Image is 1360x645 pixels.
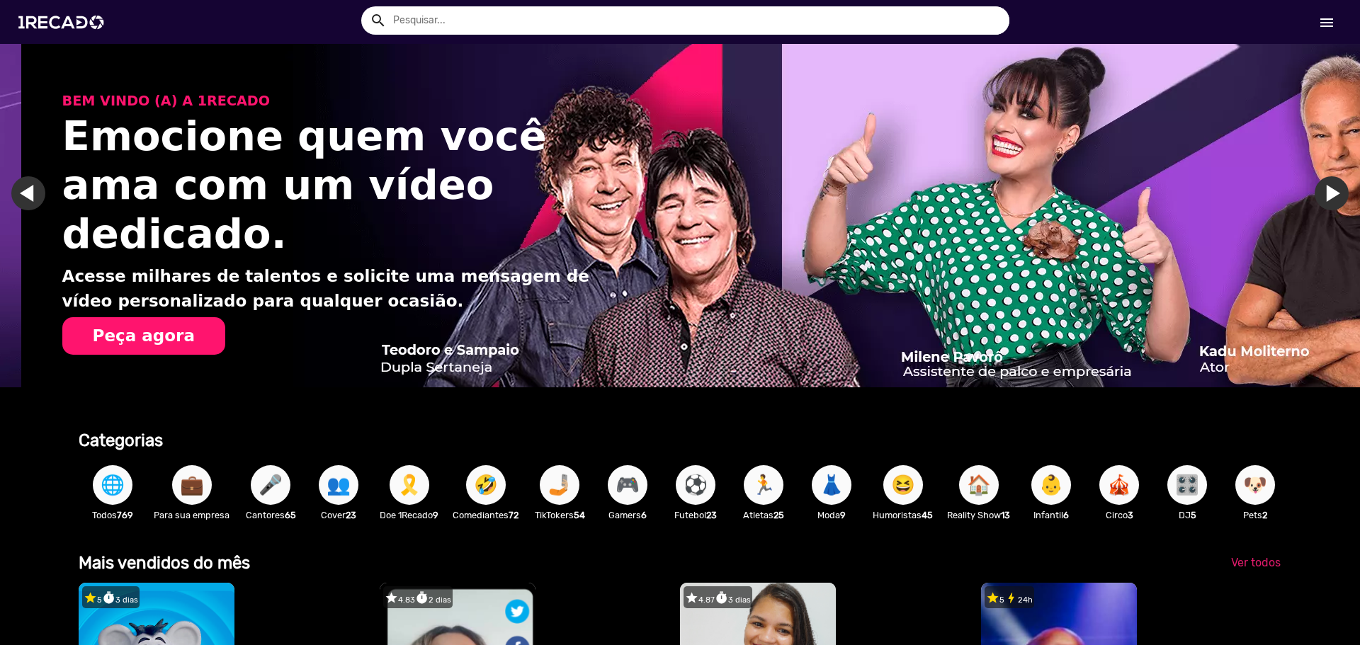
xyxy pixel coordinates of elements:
[251,465,290,505] button: 🎤
[244,508,297,522] p: Cantores
[101,465,125,505] span: 🌐
[1092,508,1146,522] p: Circo
[453,508,518,522] p: Comediantes
[922,510,933,520] b: 45
[608,465,647,505] button: 🎮
[601,508,654,522] p: Gamers
[1107,465,1131,505] span: 🎪
[744,465,783,505] button: 🏃
[967,465,991,505] span: 🏠
[365,7,390,32] button: Example home icon
[62,112,606,258] h1: Emocione quem você ama com um vídeo dedicado.
[737,508,790,522] p: Atletas
[1228,508,1282,522] p: Pets
[346,510,356,520] b: 23
[947,508,1010,522] p: Reality Show
[706,510,717,520] b: 23
[474,465,498,505] span: 🤣
[397,465,421,505] span: 🎗️
[79,430,163,450] b: Categorias
[669,508,722,522] p: Futebol
[466,465,506,505] button: 🤣
[1160,508,1214,522] p: DJ
[533,508,586,522] p: TikTokers
[62,317,225,355] button: Peça agora
[382,6,1009,35] input: Pesquisar...
[79,553,250,573] b: Mais vendidos do mês
[959,465,999,505] button: 🏠
[433,510,438,520] b: 9
[312,508,365,522] p: Cover
[873,508,933,522] p: Humoristas
[891,465,915,505] span: 😆
[1318,14,1335,31] mat-icon: Início
[812,465,851,505] button: 👗
[1175,465,1199,505] span: 🎛️
[1024,508,1078,522] p: Infantil
[805,508,858,522] p: Moda
[676,465,715,505] button: ⚽
[1039,465,1063,505] span: 👶
[370,12,387,29] mat-icon: Example home icon
[285,510,296,520] b: 65
[840,510,846,520] b: 9
[1191,510,1196,520] b: 5
[86,508,140,522] p: Todos
[154,508,229,522] p: Para sua empresa
[117,510,133,520] b: 769
[1243,465,1267,505] span: 🐶
[540,465,579,505] button: 🤳🏼
[1128,510,1133,520] b: 3
[33,176,67,210] a: Ir para o slide anterior
[1167,465,1207,505] button: 🎛️
[319,465,358,505] button: 👥
[752,465,776,505] span: 🏃
[62,91,606,112] p: BEM VINDO (A) A 1RECADO
[641,510,647,520] b: 6
[1262,510,1267,520] b: 2
[684,465,708,505] span: ⚽
[259,465,283,505] span: 🎤
[883,465,923,505] button: 😆
[1001,510,1010,520] b: 13
[820,465,844,505] span: 👗
[574,510,585,520] b: 54
[773,510,784,520] b: 25
[327,465,351,505] span: 👥
[93,465,132,505] button: 🌐
[1099,465,1139,505] button: 🎪
[1031,465,1071,505] button: 👶
[1231,556,1281,569] span: Ver todos
[509,510,518,520] b: 72
[180,465,204,505] span: 💼
[380,508,438,522] p: Doe 1Recado
[616,465,640,505] span: 🎮
[390,465,429,505] button: 🎗️
[62,264,606,313] p: Acesse milhares de talentos e solicite uma mensagem de vídeo personalizado para qualquer ocasião.
[548,465,572,505] span: 🤳🏼
[172,465,212,505] button: 💼
[1235,465,1275,505] button: 🐶
[1063,510,1069,520] b: 6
